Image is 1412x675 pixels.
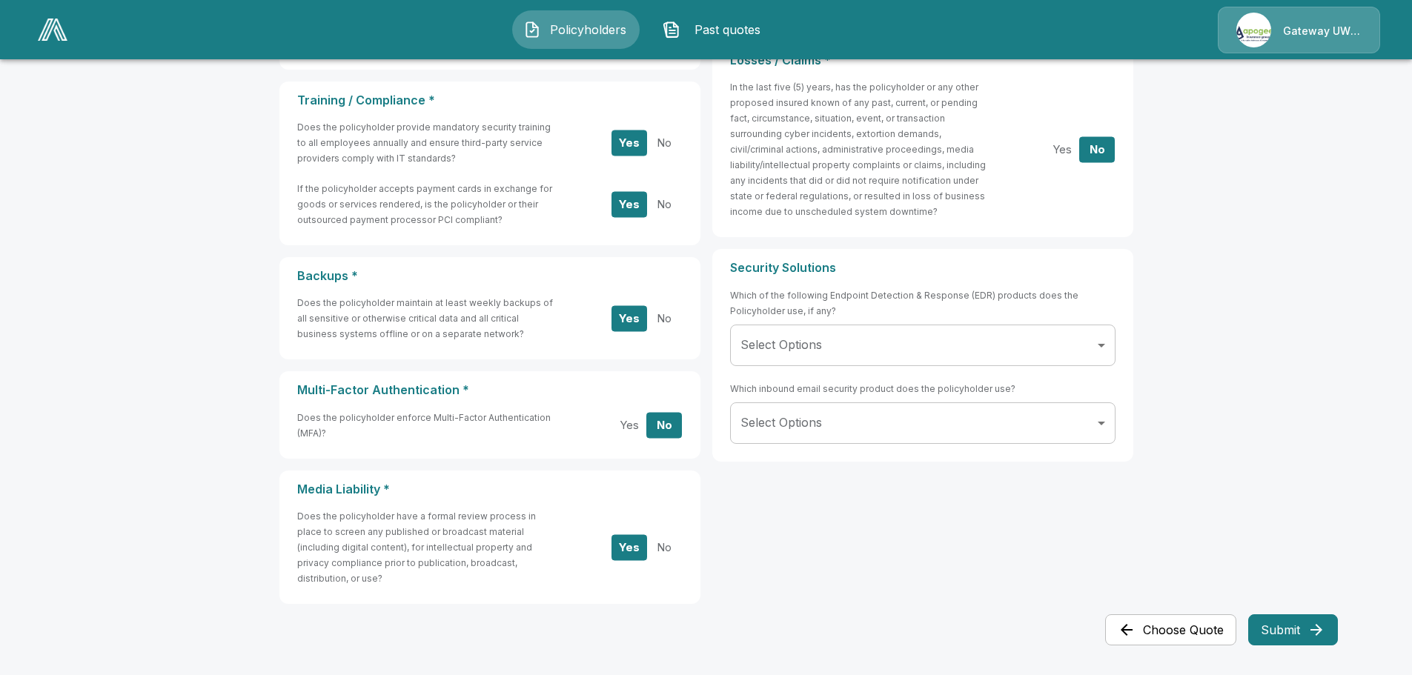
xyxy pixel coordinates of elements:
button: Submit [1248,614,1338,645]
button: Choose Quote [1105,614,1236,645]
span: Policyholders [547,21,629,39]
button: Past quotes IconPast quotes [652,10,779,49]
button: No [646,305,682,331]
button: Yes [611,534,647,560]
img: Policyholders Icon [523,21,541,39]
h6: Which inbound email security product does the policyholder use? [730,381,1015,396]
h6: Does the policyholder enforce Multi-Factor Authentication (MFA)? [297,410,554,441]
button: No [646,191,682,217]
img: Past quotes Icon [663,21,680,39]
div: Without label [730,325,1116,366]
button: Yes [611,191,647,217]
p: Training / Compliance * [297,93,683,107]
h6: Does the policyholder have a formal review process in place to screen any published or broadcast ... [297,508,554,586]
p: Media Liability * [297,482,683,496]
button: Policyholders IconPolicyholders [512,10,640,49]
p: Multi-Factor Authentication * [297,383,683,397]
span: Select Options [740,337,822,352]
button: Yes [611,130,647,156]
span: Past quotes [686,21,768,39]
img: AA Logo [38,19,67,41]
button: No [646,534,682,560]
p: Security Solutions [730,261,1116,275]
button: No [646,412,682,438]
button: No [1079,136,1115,162]
p: Losses / Claims * [730,53,1116,67]
h6: Does the policyholder maintain at least weekly backups of all sensitive or otherwise critical dat... [297,295,554,342]
button: No [646,130,682,156]
p: Backups * [297,269,683,283]
h6: Does the policyholder provide mandatory security training to all employees annually and ensure th... [297,119,554,166]
div: Without label [730,402,1116,444]
span: Select Options [740,415,822,430]
button: Yes [611,305,647,331]
button: Yes [611,412,647,438]
h6: In the last five (5) years, has the policyholder or any other proposed insured known of any past,... [730,79,987,219]
h6: If the policyholder accepts payment cards in exchange for goods or services rendered, is the poli... [297,181,554,227]
button: Yes [1044,136,1080,162]
h6: Which of the following Endpoint Detection & Response (EDR) products does the Policyholder use, if... [730,287,1116,319]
